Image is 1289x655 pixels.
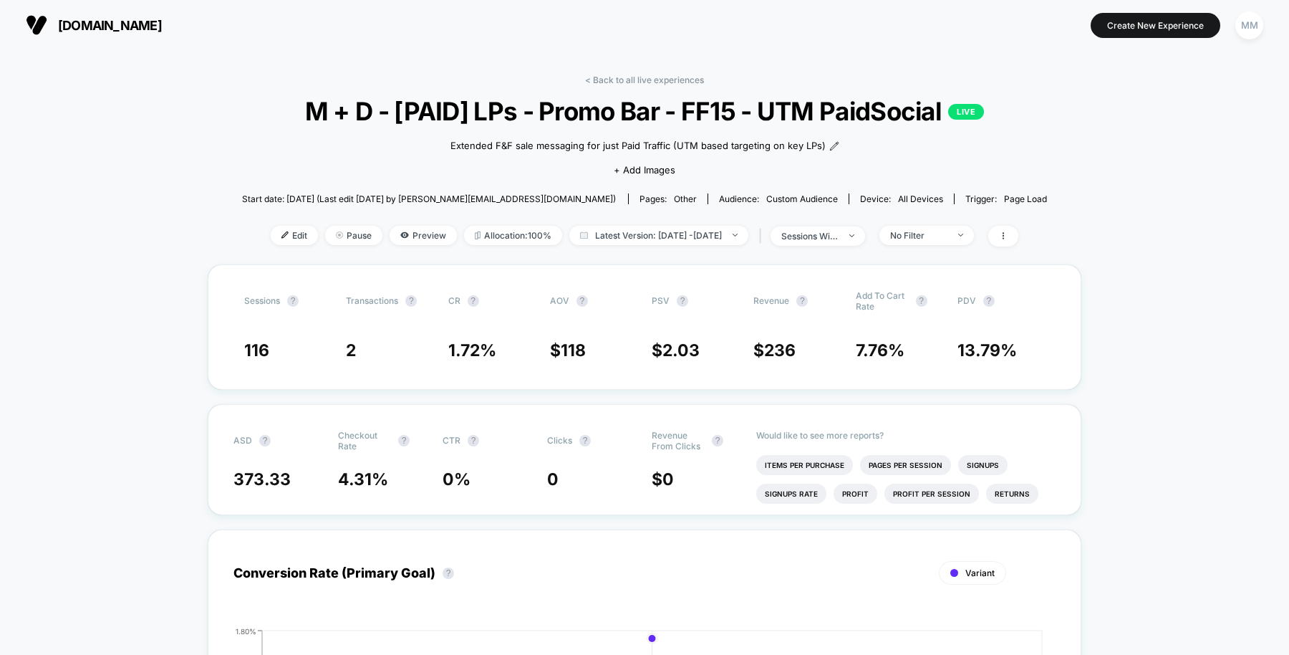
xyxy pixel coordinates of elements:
[652,295,670,306] span: PSV
[580,231,588,239] img: calendar
[468,295,479,307] button: ?
[983,295,995,307] button: ?
[338,430,391,451] span: Checkout Rate
[468,435,479,446] button: ?
[346,295,398,306] span: Transactions
[550,340,586,360] span: $
[652,430,705,451] span: Revenue From Clicks
[677,295,688,307] button: ?
[464,226,562,245] span: Allocation: 100%
[957,295,976,306] span: PDV
[346,340,356,360] span: 2
[579,435,591,446] button: ?
[652,469,674,489] span: $
[398,435,410,446] button: ?
[756,430,1056,441] p: Would like to see more reports?
[405,295,417,307] button: ?
[281,231,289,239] img: edit
[662,469,674,489] span: 0
[948,104,984,120] p: LIVE
[781,231,839,242] div: sessions with impression
[719,193,838,204] div: Audience:
[674,193,697,204] span: other
[834,484,877,504] li: Profit
[282,96,1007,126] span: M + D - [PAID] LPs - Promo Bar - FF15 - UTM PaidSocial
[957,340,1017,360] span: 13.79 %
[338,469,388,489] span: 4.31 %
[662,340,700,360] span: 2.03
[965,193,1047,204] div: Trigger:
[569,226,748,245] span: Latest Version: [DATE] - [DATE]
[753,340,796,360] span: $
[916,295,927,307] button: ?
[756,484,826,504] li: Signups Rate
[242,193,616,204] span: Start date: [DATE] (Last edit [DATE] by [PERSON_NAME][EMAIL_ADDRESS][DOMAIN_NAME])
[244,295,280,306] span: Sessions
[336,231,343,239] img: end
[443,435,460,446] span: CTR
[547,435,572,446] span: Clicks
[585,75,704,85] a: < Back to all live experiences
[244,340,269,360] span: 116
[1235,11,1263,39] div: MM
[712,435,723,446] button: ?
[450,139,826,153] span: Extended F&F sale messaging for just Paid Traffic (UTM based targeting on key LPs)
[884,484,979,504] li: Profit Per Session
[448,340,496,360] span: 1.72 %
[849,234,854,237] img: end
[233,435,252,446] span: ASD
[448,295,460,306] span: CR
[898,193,943,204] span: all devices
[764,340,796,360] span: 236
[547,469,559,489] span: 0
[766,193,838,204] span: Custom Audience
[21,14,166,37] button: [DOMAIN_NAME]
[561,340,586,360] span: 118
[26,14,47,36] img: Visually logo
[958,455,1008,475] li: Signups
[236,626,256,635] tspan: 1.80%
[856,290,909,312] span: Add To Cart Rate
[443,469,470,489] span: 0 %
[860,455,951,475] li: Pages Per Session
[271,226,318,245] span: Edit
[756,455,853,475] li: Items Per Purchase
[443,568,454,579] button: ?
[1091,13,1220,38] button: Create New Experience
[890,230,947,241] div: No Filter
[259,435,271,446] button: ?
[58,18,162,33] span: [DOMAIN_NAME]
[965,568,995,578] span: Variant
[576,295,588,307] button: ?
[550,295,569,306] span: AOV
[1231,11,1268,40] button: MM
[475,231,481,239] img: rebalance
[614,164,675,176] span: + Add Images
[652,340,700,360] span: $
[986,484,1038,504] li: Returns
[1004,193,1047,204] span: Page Load
[287,295,299,307] button: ?
[753,295,789,306] span: Revenue
[639,193,697,204] div: Pages:
[849,193,954,204] span: Device:
[856,340,904,360] span: 7.76 %
[796,295,808,307] button: ?
[325,226,382,245] span: Pause
[958,234,963,236] img: end
[755,226,771,247] span: |
[733,234,738,236] img: end
[233,469,291,489] span: 373.33
[390,226,457,245] span: Preview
